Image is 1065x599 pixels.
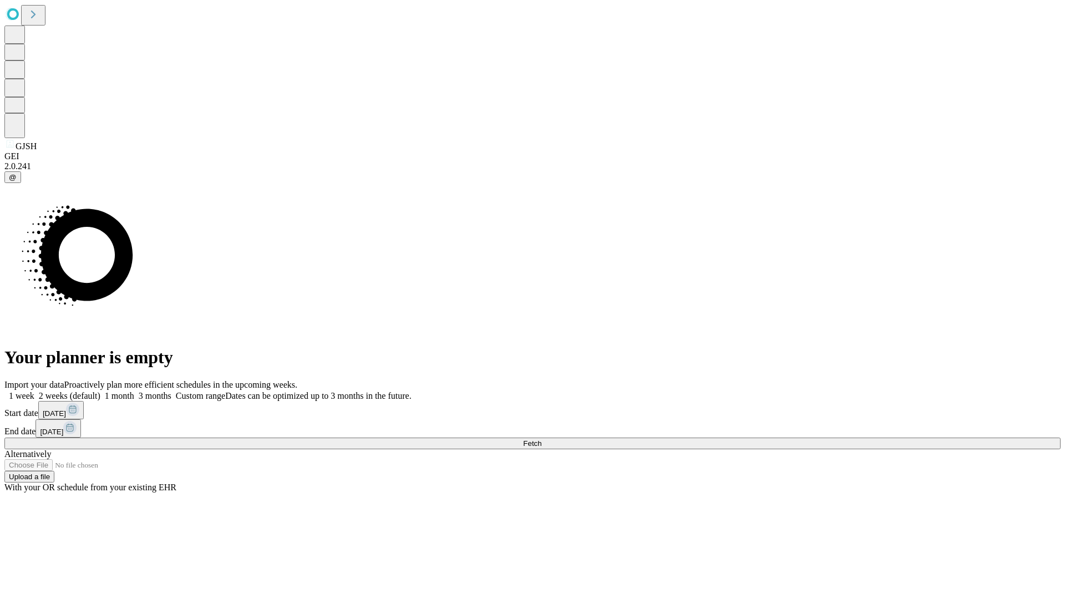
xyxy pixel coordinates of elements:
h1: Your planner is empty [4,347,1061,368]
span: [DATE] [43,409,66,418]
span: Fetch [523,439,541,448]
button: @ [4,171,21,183]
div: GEI [4,151,1061,161]
span: 1 week [9,391,34,400]
button: Upload a file [4,471,54,483]
div: Start date [4,401,1061,419]
span: 3 months [139,391,171,400]
button: [DATE] [38,401,84,419]
span: 2 weeks (default) [39,391,100,400]
span: Import your data [4,380,64,389]
button: Fetch [4,438,1061,449]
span: [DATE] [40,428,63,436]
span: @ [9,173,17,181]
span: Custom range [176,391,225,400]
button: [DATE] [35,419,81,438]
span: 1 month [105,391,134,400]
div: 2.0.241 [4,161,1061,171]
div: End date [4,419,1061,438]
span: Proactively plan more efficient schedules in the upcoming weeks. [64,380,297,389]
span: Dates can be optimized up to 3 months in the future. [225,391,411,400]
span: With your OR schedule from your existing EHR [4,483,176,492]
span: Alternatively [4,449,51,459]
span: GJSH [16,141,37,151]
